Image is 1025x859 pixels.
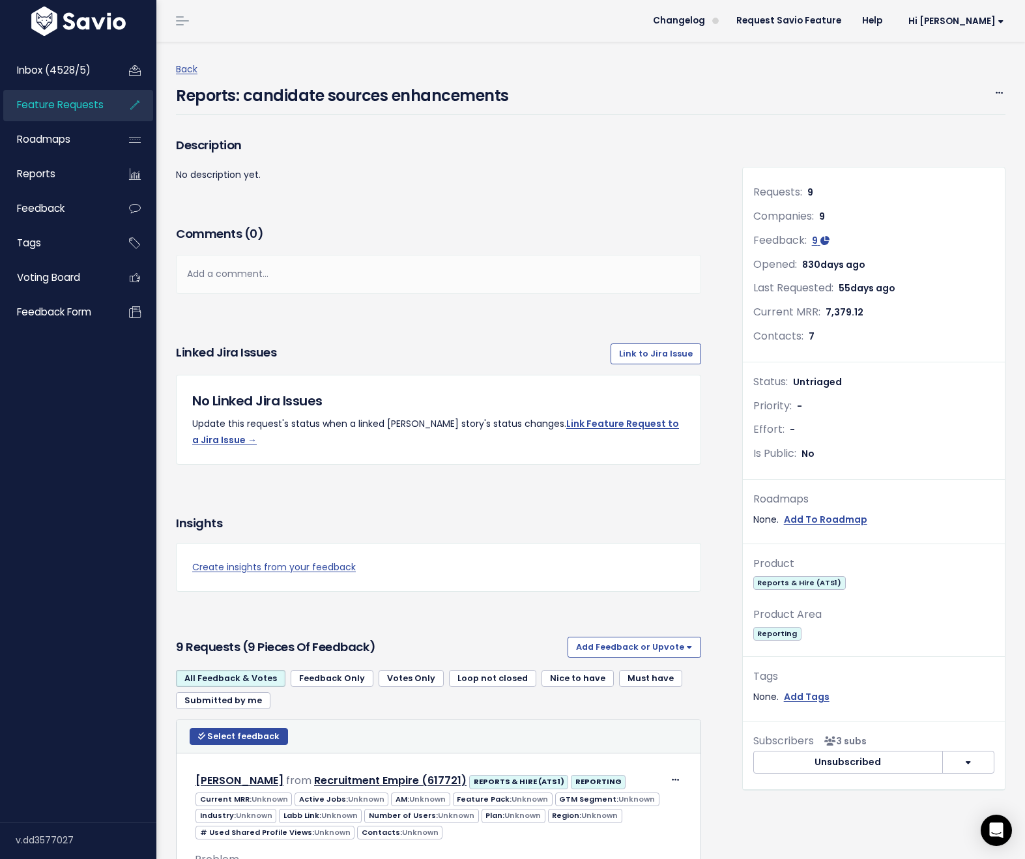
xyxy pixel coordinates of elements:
[195,773,283,788] a: [PERSON_NAME]
[784,689,830,705] a: Add Tags
[793,375,842,388] span: Untriaged
[812,234,818,247] span: 9
[581,810,618,821] span: Unknown
[3,55,108,85] a: Inbox (4528/5)
[176,167,701,183] p: No description yet.
[753,751,943,774] button: Unsubscribed
[753,398,792,413] span: Priority:
[176,78,509,108] h4: Reports: candidate sources enhancements
[893,11,1015,31] a: Hi [PERSON_NAME]
[314,827,351,837] span: Unknown
[820,258,865,271] span: days ago
[314,773,467,788] a: Recruitment Empire (617721)
[192,416,685,448] p: Update this request's status when a linked [PERSON_NAME] story's status changes.
[195,793,292,806] span: Current MRR:
[364,809,478,823] span: Number of Users:
[790,423,795,436] span: -
[176,63,197,76] a: Back
[512,794,548,804] span: Unknown
[618,794,655,804] span: Unknown
[753,446,796,461] span: Is Public:
[195,826,354,839] span: # Used Shared Profile Views:
[802,258,865,271] span: 830
[17,236,41,250] span: Tags
[17,98,104,111] span: Feature Requests
[575,776,622,787] strong: REPORTING
[852,11,893,31] a: Help
[17,305,91,319] span: Feedback form
[753,374,788,389] span: Status:
[611,343,701,364] a: Link to Jira Issue
[753,422,785,437] span: Effort:
[250,226,257,242] span: 0
[348,794,384,804] span: Unknown
[826,306,863,319] span: 7,379.12
[391,793,450,806] span: AM:
[176,638,562,656] h3: 9 Requests (9 pieces of Feedback)
[807,186,813,199] span: 9
[797,400,802,413] span: -
[619,670,682,687] a: Must have
[3,263,108,293] a: Voting Board
[402,827,439,837] span: Unknown
[541,670,614,687] a: Nice to have
[3,90,108,120] a: Feature Requests
[753,209,814,224] span: Companies:
[753,280,833,295] span: Last Requested:
[291,670,373,687] a: Feedback Only
[295,793,388,806] span: Active Jobs:
[784,512,867,528] a: Add To Roadmap
[753,257,797,272] span: Opened:
[3,159,108,189] a: Reports
[809,330,815,343] span: 7
[653,16,705,25] span: Changelog
[321,810,358,821] span: Unknown
[753,733,814,748] span: Subscribers
[801,447,815,460] span: No
[839,282,895,295] span: 55
[3,297,108,327] a: Feedback form
[3,194,108,224] a: Feedback
[753,304,820,319] span: Current MRR:
[236,810,272,821] span: Unknown
[195,809,276,823] span: Industry:
[474,776,564,787] strong: REPORTS & HIRE (ATS1)
[192,559,685,575] a: Create insights from your feedback
[176,255,701,293] div: Add a comment...
[17,63,91,77] span: Inbox (4528/5)
[548,809,622,823] span: Region:
[207,731,280,742] span: Select feedback
[753,328,803,343] span: Contacts:
[753,233,807,248] span: Feedback:
[753,184,802,199] span: Requests:
[286,773,311,788] span: from
[753,576,846,590] span: Reports & Hire (ATS1)
[753,605,994,624] div: Product Area
[17,201,65,215] span: Feedback
[176,343,276,364] h3: Linked Jira issues
[3,228,108,258] a: Tags
[449,670,536,687] a: Loop not closed
[28,7,129,36] img: logo-white.9d6f32f41409.svg
[176,136,701,154] h3: Description
[17,270,80,284] span: Voting Board
[16,823,156,857] div: v.dd3577027
[438,810,474,821] span: Unknown
[726,11,852,31] a: Request Savio Feature
[279,809,362,823] span: Labb Link:
[482,809,545,823] span: Plan:
[379,670,444,687] a: Votes Only
[753,490,994,509] div: Roadmaps
[17,132,70,146] span: Roadmaps
[504,810,541,821] span: Unknown
[555,793,659,806] span: GTM Segment:
[357,826,442,839] span: Contacts:
[252,794,288,804] span: Unknown
[850,282,895,295] span: days ago
[453,793,553,806] span: Feature Pack:
[568,637,701,658] button: Add Feedback or Upvote
[3,124,108,154] a: Roadmaps
[17,167,55,181] span: Reports
[908,16,1004,26] span: Hi [PERSON_NAME]
[753,512,994,528] div: None.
